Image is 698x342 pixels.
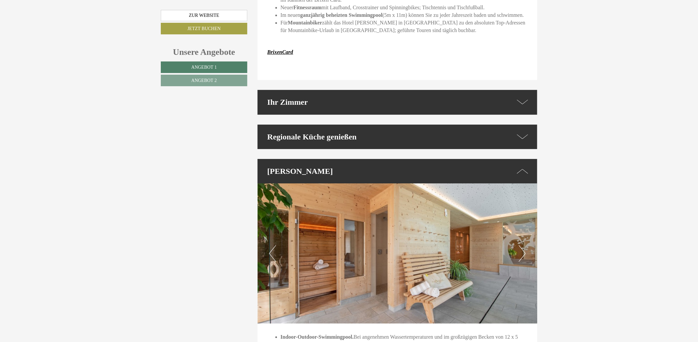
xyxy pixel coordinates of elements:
a: Zur Website [161,10,247,21]
li: Im neuen (5m x 11m) können Sie zu jeder Jahreszeit baden und schwimmen. [281,12,528,19]
li: Für zählt das Hotel [PERSON_NAME] in [GEOGRAPHIC_DATA] zu den absoluten Top-Adressen für Mountain... [281,19,528,34]
strong: Fitnessraum [294,5,322,10]
button: Previous [269,245,276,262]
strong: ganzjährig beheizten Swimmingpool [300,12,382,18]
div: Unsere Angebote [161,46,247,58]
span: Angebot 2 [191,78,217,83]
strong: Indoor-Outdoor-Swimmingpool. [281,334,354,340]
strong: Mountainbiker [288,20,322,25]
div: [PERSON_NAME] [258,159,538,183]
button: Next [519,245,526,262]
div: Regionale Küche genießen [258,125,538,149]
a: BrixenCard [267,49,293,55]
span: Angebot 1 [191,65,217,70]
li: Neuer mit Laufband, Crosstrainer und Spinningbikes; Tischtennis und Tischfußball. [281,4,528,12]
a: Jetzt buchen [161,23,247,34]
div: Ihr Zimmer [258,90,538,114]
